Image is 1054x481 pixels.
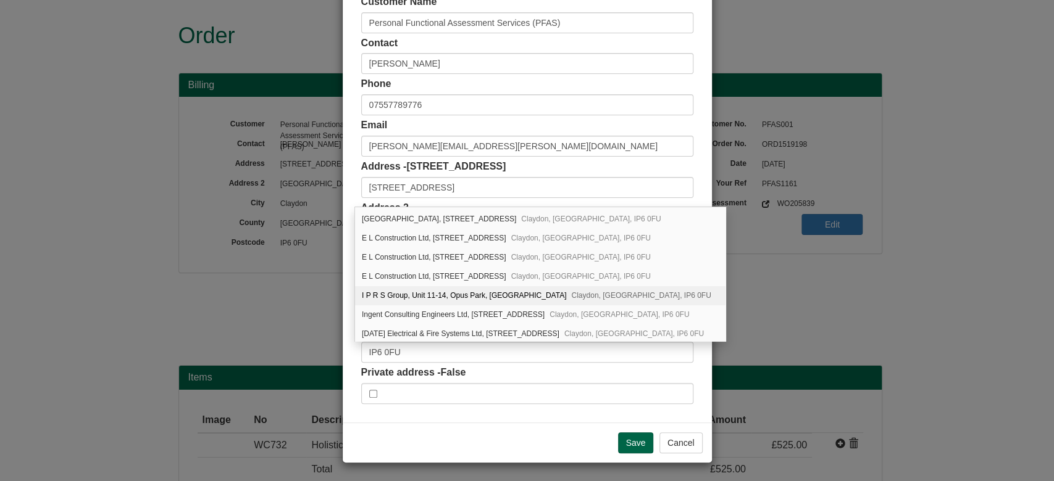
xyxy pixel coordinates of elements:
[571,291,711,300] span: Claydon, [GEOGRAPHIC_DATA], IP6 0FU
[361,366,466,380] label: Private address -
[355,267,726,286] div: E L Construction Ltd, Unit 10, Opus Park, Exchange Place
[550,310,689,319] span: Claydon, [GEOGRAPHIC_DATA], IP6 0FU
[659,432,703,453] button: Cancel
[361,118,388,133] label: Email
[440,367,466,377] span: False
[511,272,651,281] span: Claydon, [GEOGRAPHIC_DATA], IP6 0FU
[511,253,651,261] span: Claydon, [GEOGRAPHIC_DATA], IP6 0FU
[618,432,654,453] input: Save
[521,215,661,223] span: Claydon, [GEOGRAPHIC_DATA], IP6 0FU
[355,229,726,248] div: E L Construction Ltd, Unit 2, Opus Park, Exchange Place
[361,201,415,215] label: Address 2 -
[564,329,704,338] span: Claydon, [GEOGRAPHIC_DATA], IP6 0FU
[355,210,726,229] div: Amber River East Anglia, Unit 7, Opus Park, Exchange Place
[355,305,726,324] div: Ingent Consulting Engineers Ltd, Unit 8, Opus Park, Exchange Place
[361,160,506,174] label: Address -
[406,161,506,171] span: [STREET_ADDRESS]
[355,324,726,343] div: Karma Electrical & Fire Systems Ltd, Unit 6, Opus Park, Exchange Place
[361,36,398,51] label: Contact
[361,77,391,91] label: Phone
[511,234,651,242] span: Claydon, [GEOGRAPHIC_DATA], IP6 0FU
[355,248,726,267] div: E L Construction Ltd, Unit 4, Opus Park, Exchange Place
[355,286,726,305] div: I P R S Group, Unit 11-14, Opus Park, Exchange Place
